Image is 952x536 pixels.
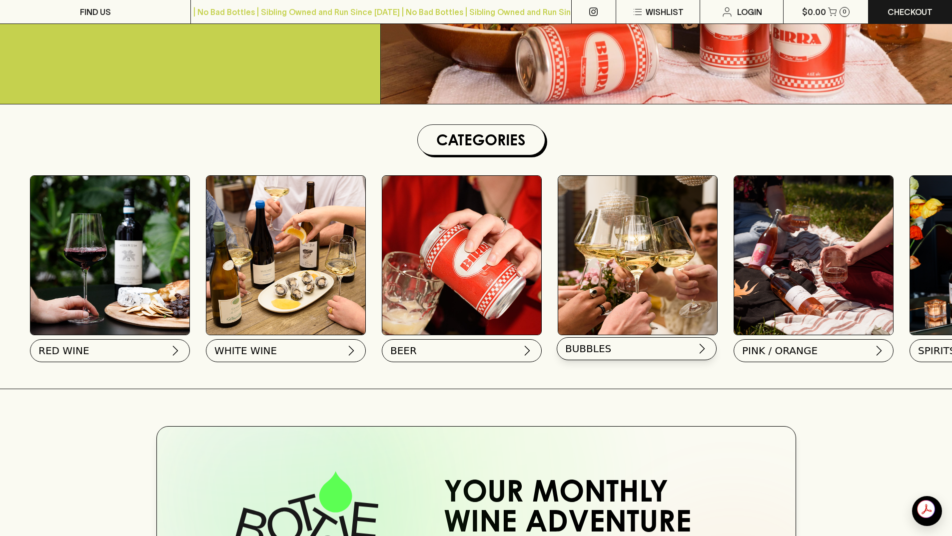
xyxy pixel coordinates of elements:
[345,345,357,357] img: chevron-right.svg
[558,176,717,335] img: 2022_Festive_Campaign_INSTA-16 1
[873,345,885,357] img: chevron-right.svg
[565,342,611,356] span: BUBBLES
[742,344,818,358] span: PINK / ORANGE
[557,337,717,360] button: BUBBLES
[734,339,894,362] button: PINK / ORANGE
[646,6,684,18] p: Wishlist
[888,6,933,18] p: Checkout
[206,339,366,362] button: WHITE WINE
[80,6,111,18] p: FIND US
[382,339,542,362] button: BEER
[422,129,541,151] h1: Categories
[802,6,826,18] p: $0.00
[214,344,277,358] span: WHITE WINE
[382,176,541,335] img: BIRRA_GOOD-TIMES_INSTA-2 1/optimise?auth=Mjk3MjY0ODMzMw__
[390,344,417,358] span: BEER
[521,345,533,357] img: chevron-right.svg
[169,345,181,357] img: chevron-right.svg
[38,344,89,358] span: RED WINE
[30,339,190,362] button: RED WINE
[843,9,847,14] p: 0
[734,176,893,335] img: gospel_collab-2 1
[30,176,189,335] img: Red Wine Tasting
[696,343,708,355] img: chevron-right.svg
[737,6,762,18] p: Login
[206,176,365,335] img: optimise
